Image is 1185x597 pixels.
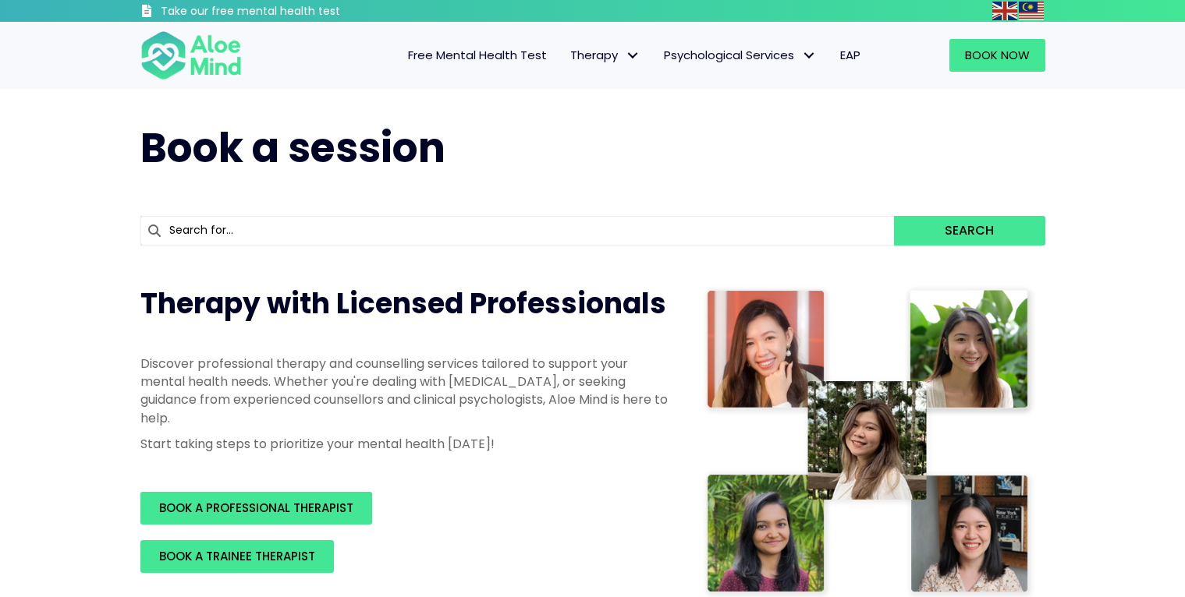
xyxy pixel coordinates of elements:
[140,119,445,176] span: Book a session
[396,39,559,72] a: Free Mental Health Test
[159,548,315,564] span: BOOK A TRAINEE THERAPIST
[798,44,821,67] span: Psychological Services: submenu
[140,30,242,81] img: Aloe mind Logo
[159,500,353,516] span: BOOK A PROFESSIONAL THERAPIST
[622,44,644,67] span: Therapy: submenu
[140,216,895,246] input: Search for...
[664,47,817,63] span: Psychological Services
[161,4,424,19] h3: Take our free mental health test
[262,39,872,72] nav: Menu
[140,540,334,573] a: BOOK A TRAINEE THERAPIST
[140,355,671,427] p: Discover professional therapy and counselling services tailored to support your mental health nee...
[1019,2,1044,20] img: ms
[570,47,640,63] span: Therapy
[992,2,1019,19] a: English
[140,284,666,323] span: Therapy with Licensed Professionals
[949,39,1045,72] a: Book Now
[1019,2,1045,19] a: Malay
[652,39,828,72] a: Psychological ServicesPsychological Services: submenu
[140,4,424,22] a: Take our free mental health test
[140,492,372,525] a: BOOK A PROFESSIONAL THERAPIST
[965,47,1030,63] span: Book Now
[408,47,547,63] span: Free Mental Health Test
[992,2,1017,20] img: en
[140,435,671,453] p: Start taking steps to prioritize your mental health [DATE]!
[828,39,872,72] a: EAP
[894,216,1045,246] button: Search
[559,39,652,72] a: TherapyTherapy: submenu
[840,47,860,63] span: EAP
